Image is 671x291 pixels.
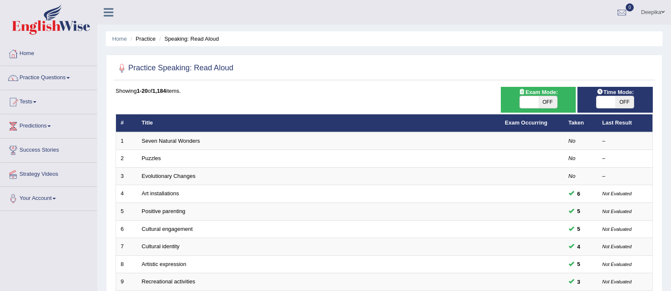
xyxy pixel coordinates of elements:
a: Home [112,36,127,42]
a: Predictions [0,114,97,136]
a: Your Account [0,187,97,208]
a: Home [0,42,97,63]
td: 2 [116,150,137,168]
small: Not Evaluated [602,279,632,284]
span: You can still take this question [574,224,584,233]
em: No [569,173,576,179]
a: Practice Questions [0,66,97,87]
li: Speaking: Read Aloud [157,35,219,43]
td: 6 [116,220,137,238]
span: You can still take this question [574,242,584,251]
div: – [602,155,648,163]
em: No [569,155,576,161]
small: Not Evaluated [602,262,632,267]
a: Exam Occurring [505,119,547,126]
a: Artistic expression [142,261,186,267]
td: 3 [116,167,137,185]
div: Showing of items. [116,87,653,95]
li: Practice [128,35,155,43]
a: Seven Natural Wonders [142,138,200,144]
b: 1,184 [152,88,166,94]
span: Time Mode: [593,88,637,97]
a: Cultural engagement [142,226,193,232]
span: You can still take this question [574,207,584,216]
td: 4 [116,185,137,203]
a: Recreational activities [142,278,195,285]
a: Art installations [142,190,179,197]
span: 0 [626,3,634,11]
a: Puzzles [142,155,161,161]
b: 1-20 [137,88,148,94]
a: Success Stories [0,139,97,160]
span: OFF [538,96,557,108]
a: Strategy Videos [0,163,97,184]
th: # [116,114,137,132]
td: 7 [116,238,137,256]
span: OFF [615,96,634,108]
small: Not Evaluated [602,191,632,196]
a: Evolutionary Changes [142,173,196,179]
span: You can still take this question [574,260,584,269]
em: No [569,138,576,144]
a: Cultural identity [142,243,180,249]
small: Not Evaluated [602,227,632,232]
a: Tests [0,90,97,111]
td: 1 [116,132,137,150]
th: Taken [564,114,598,132]
h2: Practice Speaking: Read Aloud [116,62,233,75]
div: Show exams occurring in exams [501,87,576,113]
a: Positive parenting [142,208,185,214]
td: 8 [116,255,137,273]
div: – [602,172,648,180]
div: – [602,137,648,145]
small: Not Evaluated [602,209,632,214]
td: 5 [116,203,137,221]
span: You can still take this question [574,189,584,198]
th: Title [137,114,500,132]
small: Not Evaluated [602,244,632,249]
th: Last Result [598,114,653,132]
span: You can still take this question [574,277,584,286]
span: Exam Mode: [515,88,561,97]
td: 9 [116,273,137,291]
